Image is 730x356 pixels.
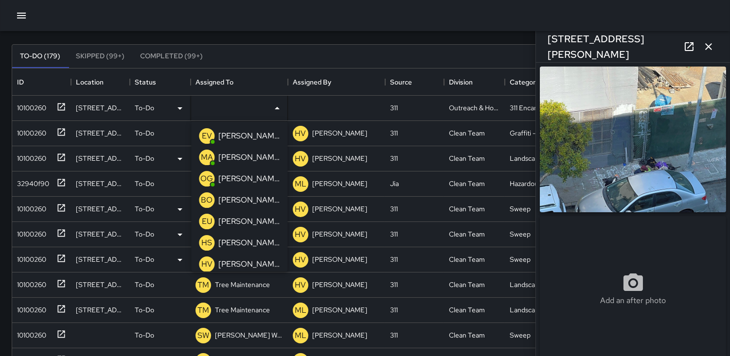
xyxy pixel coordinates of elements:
[13,301,46,315] div: 10100260
[215,305,270,315] p: Tree Maintenance
[135,153,154,163] p: To-Do
[449,128,485,138] div: Clean Team
[13,251,46,264] div: 10100260
[288,68,385,96] div: Assigned By
[197,305,209,316] p: TM
[71,68,130,96] div: Location
[202,130,212,142] p: EV
[293,68,331,96] div: Assigned By
[295,279,306,291] p: HV
[295,153,306,165] p: HV
[130,68,191,96] div: Status
[449,305,485,315] div: Clean Team
[385,68,444,96] div: Source
[218,194,280,206] p: [PERSON_NAME] Overall
[76,128,125,138] div: 1201 Market Street
[295,128,306,139] p: HV
[135,179,154,188] p: To-Do
[76,68,104,96] div: Location
[390,280,398,289] div: 311
[196,68,233,96] div: Assigned To
[312,153,367,163] p: [PERSON_NAME]
[295,305,306,316] p: ML
[390,103,398,113] div: 311
[135,103,154,113] p: To-Do
[510,153,561,163] div: Landscaping (DG & Weeds)
[197,279,209,291] p: TM
[76,254,125,264] div: 1169 Market Street
[135,305,154,315] p: To-Do
[449,68,473,96] div: Division
[13,200,46,214] div: 10100260
[510,103,561,113] div: 311 Encampments
[312,204,367,214] p: [PERSON_NAME]
[201,194,213,206] p: BO
[312,305,367,315] p: [PERSON_NAME]
[13,326,46,340] div: 10100260
[202,216,212,227] p: EU
[510,128,558,138] div: Graffiti - Private
[449,229,485,239] div: Clean Team
[135,68,156,96] div: Status
[312,179,367,188] p: [PERSON_NAME]
[390,153,398,163] div: 311
[12,68,71,96] div: ID
[201,152,213,163] p: MA
[218,237,280,249] p: [PERSON_NAME]
[390,179,399,188] div: Jia
[312,280,367,289] p: [PERSON_NAME]
[215,280,270,289] p: Tree Maintenance
[449,179,485,188] div: Clean Team
[449,330,485,340] div: Clean Team
[135,254,154,264] p: To-Do
[135,229,154,239] p: To-Do
[444,68,505,96] div: Division
[510,254,531,264] div: Sweep
[312,229,367,239] p: [PERSON_NAME]
[510,305,561,315] div: Landscaping (DG & Weeds)
[390,204,398,214] div: 311
[449,280,485,289] div: Clean Team
[390,254,398,264] div: 311
[13,99,46,113] div: 10100260
[135,128,154,138] p: To-Do
[312,330,367,340] p: [PERSON_NAME]
[132,45,211,68] button: Completed (99+)
[390,229,398,239] div: 311
[13,276,46,289] div: 10100260
[510,204,531,214] div: Sweep
[270,102,284,115] button: Close
[13,175,49,188] div: 32940f90
[218,173,280,185] p: [PERSON_NAME]
[76,153,125,163] div: 444 Tehama Street
[197,330,209,341] p: SW
[17,68,24,96] div: ID
[191,68,288,96] div: Assigned To
[312,128,367,138] p: [PERSON_NAME]
[295,178,306,190] p: ML
[13,150,46,163] div: 10100260
[390,330,398,340] div: 311
[449,204,485,214] div: Clean Team
[76,229,125,239] div: 1115 Market Street
[390,128,398,138] div: 311
[510,229,531,239] div: Sweep
[12,45,68,68] button: To-Do (179)
[295,203,306,215] p: HV
[218,152,280,163] p: [PERSON_NAME]
[218,130,280,142] p: [PERSON_NAME]
[135,204,154,214] p: To-Do
[76,179,125,188] div: 447b Tehama Street
[13,225,46,239] div: 10100260
[449,103,500,113] div: Outreach & Hospitality
[390,68,412,96] div: Source
[449,254,485,264] div: Clean Team
[201,237,212,249] p: HS
[76,280,125,289] div: 537 Jessie Street
[295,330,306,341] p: ML
[200,173,213,185] p: OG
[135,280,154,289] p: To-Do
[510,280,561,289] div: Landscaping (DG & Weeds)
[215,330,283,340] p: [PERSON_NAME] Weekly
[13,124,46,138] div: 10100260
